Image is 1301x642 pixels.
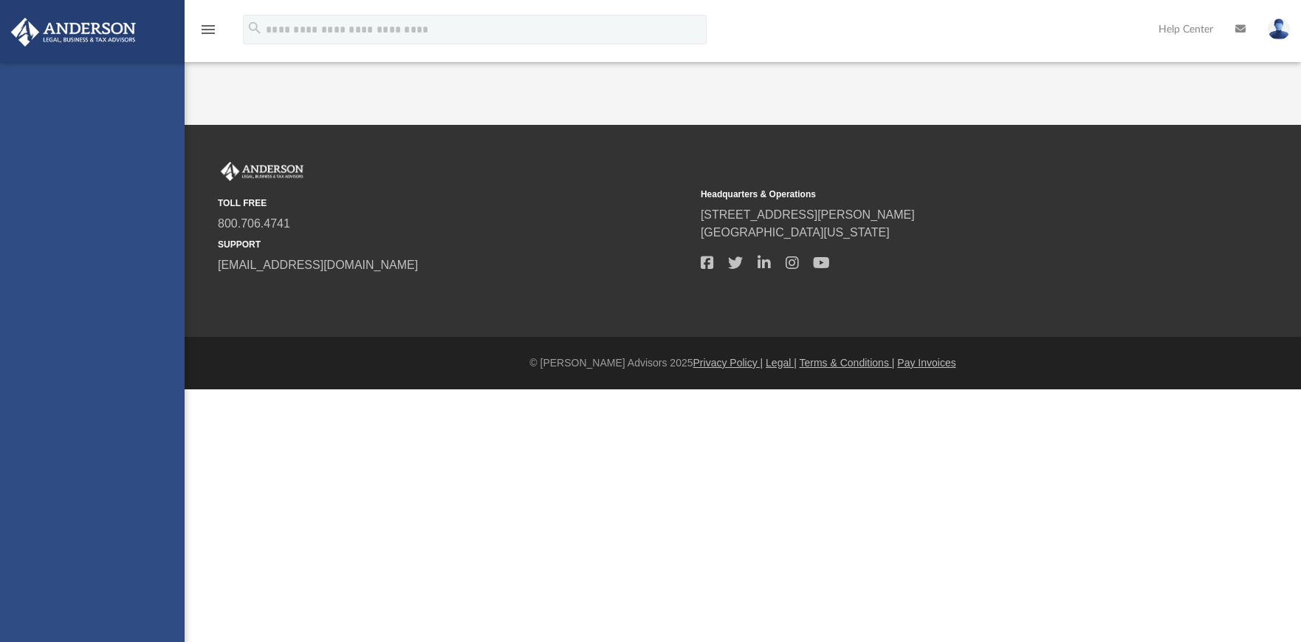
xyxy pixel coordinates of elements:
a: Legal | [766,357,797,369]
i: menu [199,21,217,38]
img: User Pic [1268,18,1290,40]
a: Privacy Policy | [693,357,763,369]
small: Headquarters & Operations [701,188,1173,201]
img: Anderson Advisors Platinum Portal [7,18,140,47]
a: [STREET_ADDRESS][PERSON_NAME] [701,208,915,221]
i: search [247,20,263,36]
a: [EMAIL_ADDRESS][DOMAIN_NAME] [218,259,418,271]
a: menu [199,28,217,38]
a: Terms & Conditions | [800,357,895,369]
small: TOLL FREE [218,197,690,210]
a: Pay Invoices [897,357,955,369]
div: © [PERSON_NAME] Advisors 2025 [185,355,1301,371]
img: Anderson Advisors Platinum Portal [218,162,306,181]
a: [GEOGRAPHIC_DATA][US_STATE] [701,226,890,239]
small: SUPPORT [218,238,690,251]
a: 800.706.4741 [218,217,290,230]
